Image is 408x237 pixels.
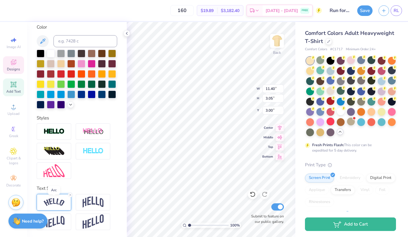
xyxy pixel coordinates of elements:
button: Save [357,5,373,16]
label: Submit to feature on our public gallery. [248,214,284,224]
div: Text Shape [37,185,117,192]
div: Digital Print [366,174,395,183]
div: Vinyl [357,186,373,195]
span: Designs [7,67,20,72]
div: Print Type [305,162,396,168]
div: Transfers [331,186,355,195]
span: Add Text [6,89,21,94]
input: e.g. 7428 c [53,35,117,47]
div: This color can be expedited for 5 day delivery. [312,142,386,153]
span: Clipart & logos [3,156,24,165]
button: Add to Cart [305,217,396,231]
div: Styles [37,115,117,122]
span: Minimum Order: 24 + [346,47,376,52]
div: Applique [305,186,329,195]
span: RL [394,7,399,14]
span: Image AI [7,45,21,49]
div: Foil [375,186,389,195]
img: Shadow [83,128,104,135]
img: Rise [83,214,104,229]
div: Back [273,50,281,55]
span: Comfort Colors [305,47,327,52]
div: Screen Print [305,174,334,183]
img: Arc [44,198,65,206]
img: Negative Space [83,148,104,155]
span: 100 % [230,223,240,228]
strong: Fresh Prints Flash: [312,143,344,147]
img: Flag [44,216,65,228]
span: $3,182.40 [221,8,239,14]
strong: Need help? [22,218,44,224]
div: Arc [48,186,60,194]
img: Back [271,35,283,47]
img: 3d Illusion [44,146,65,156]
span: FREE [302,8,308,13]
input: – – [170,5,194,16]
span: # C1717 [330,47,343,52]
span: Greek [9,134,18,138]
span: Comfort Colors Adult Heavyweight T-Shirt [305,29,394,45]
a: RL [391,5,402,16]
span: Middle [262,135,273,140]
div: Rhinestones [305,198,334,207]
span: $19.89 [201,8,214,14]
span: Upload [8,111,20,116]
img: Stroke [44,128,65,135]
img: Arch [83,196,104,208]
div: Embroidery [336,174,364,183]
span: Decorate [6,183,21,188]
input: Untitled Design [325,5,354,17]
span: Top [262,145,273,149]
span: Bottom [262,155,273,159]
span: Center [262,126,273,130]
span: [DATE] - [DATE] [266,8,298,14]
img: Free Distort [44,164,65,177]
div: Color [37,24,117,31]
